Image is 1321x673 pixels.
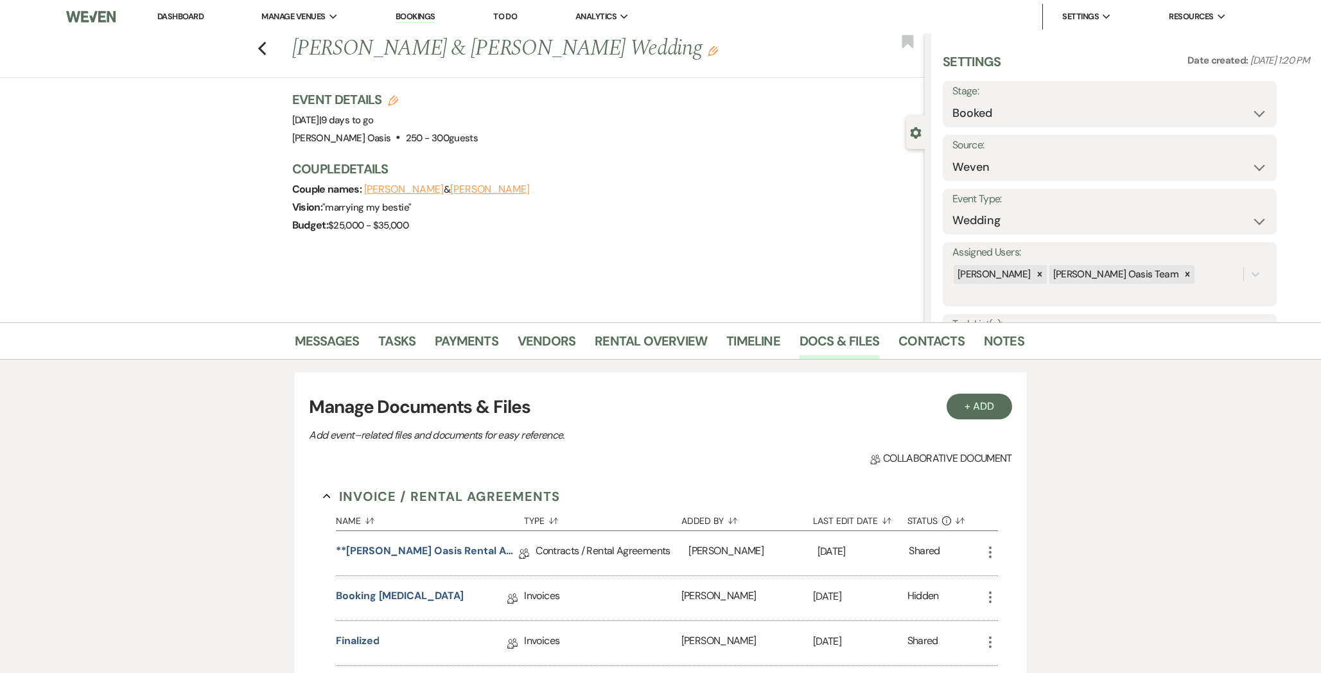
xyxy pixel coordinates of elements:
a: Docs & Files [800,331,879,359]
a: Finalized [336,633,379,653]
a: To Do [493,11,517,22]
div: [PERSON_NAME] [688,531,817,575]
h1: [PERSON_NAME] & [PERSON_NAME] Wedding [292,33,793,64]
span: [PERSON_NAME] Oasis [292,132,391,144]
span: Analytics [575,10,617,23]
span: Resources [1169,10,1213,23]
a: Tasks [378,331,416,359]
h3: Event Details [292,91,478,109]
span: Date created: [1187,54,1250,67]
a: Notes [984,331,1024,359]
div: [PERSON_NAME] [954,265,1033,284]
div: Contracts / Rental Agreements [536,531,688,575]
a: Booking [MEDICAL_DATA] [336,588,464,608]
div: Invoices [524,576,681,620]
button: Added By [681,506,813,530]
span: [DATE] [292,114,374,127]
a: Rental Overview [595,331,707,359]
a: **[PERSON_NAME] Oasis Rental Agreement** [336,543,519,563]
div: [PERSON_NAME] [681,621,813,665]
span: Status [907,516,938,525]
div: [PERSON_NAME] Oasis Team [1049,265,1181,284]
h3: Couple Details [292,160,912,178]
a: Timeline [726,331,780,359]
button: [PERSON_NAME] [364,184,444,195]
button: Close lead details [910,126,922,138]
p: Add event–related files and documents for easy reference. [309,427,758,444]
button: Edit [708,45,718,57]
button: Invoice / Rental Agreements [323,487,560,506]
label: Assigned Users: [952,243,1267,262]
button: + Add [947,394,1012,419]
label: Source: [952,136,1267,155]
span: | [319,114,374,127]
a: Messages [295,331,360,359]
span: $25,000 - $35,000 [328,219,408,232]
label: Stage: [952,82,1267,101]
span: Collaborative document [870,451,1011,466]
button: Type [524,506,681,530]
p: [DATE] [813,588,907,605]
label: Task List(s): [952,315,1267,334]
a: Payments [435,331,498,359]
a: Bookings [396,11,435,23]
span: " marrying my bestie " [322,201,411,214]
span: Budget: [292,218,329,232]
button: Name [336,506,524,530]
span: & [364,183,530,196]
label: Event Type: [952,190,1267,209]
span: Vision: [292,200,323,214]
span: Settings [1062,10,1099,23]
span: [DATE] 1:20 PM [1250,54,1309,67]
span: Couple names: [292,182,364,196]
p: [DATE] [813,633,907,650]
div: [PERSON_NAME] [681,576,813,620]
p: [DATE] [818,543,909,560]
span: Manage Venues [261,10,325,23]
button: Status [907,506,983,530]
a: Dashboard [157,11,204,22]
div: Hidden [907,588,939,608]
a: Vendors [518,331,575,359]
div: Shared [907,633,938,653]
div: Invoices [524,621,681,665]
h3: Manage Documents & Files [309,394,1011,421]
span: 250 - 300 guests [406,132,478,144]
div: Shared [909,543,940,563]
a: Contacts [898,331,965,359]
button: Last Edit Date [813,506,907,530]
h3: Settings [943,53,1001,81]
span: 9 days to go [321,114,373,127]
button: [PERSON_NAME] [450,184,530,195]
img: Weven Logo [66,3,116,30]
